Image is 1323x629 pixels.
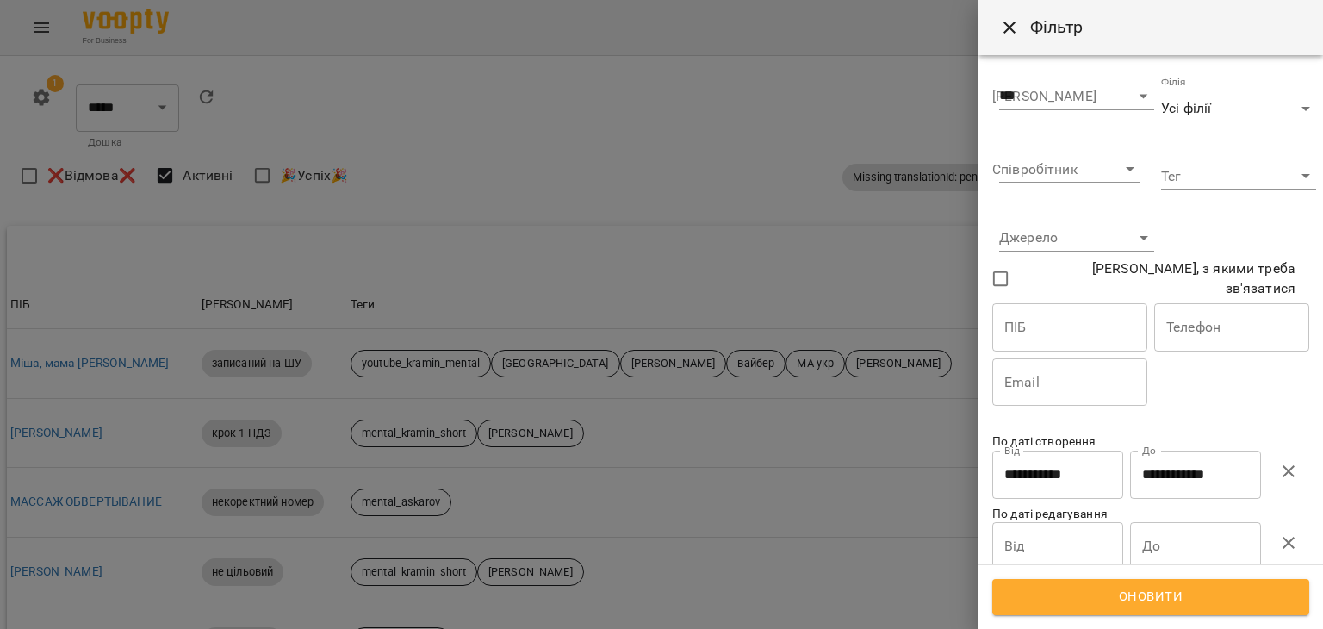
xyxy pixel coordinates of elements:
[1030,14,1302,40] h6: Фільтр
[992,433,1309,451] p: По даті створення
[1161,98,1295,119] span: Усі філії
[992,163,1078,177] label: Співробітник
[992,90,1096,103] label: [PERSON_NAME]
[989,7,1030,48] button: Close
[992,579,1309,615] button: Оновити
[1019,258,1295,299] span: [PERSON_NAME], з якими треба зв'язатися
[1161,78,1186,88] label: Філія
[1161,90,1316,128] div: Усі філії
[1011,586,1290,608] span: Оновити
[992,506,1309,523] p: По даті редагування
